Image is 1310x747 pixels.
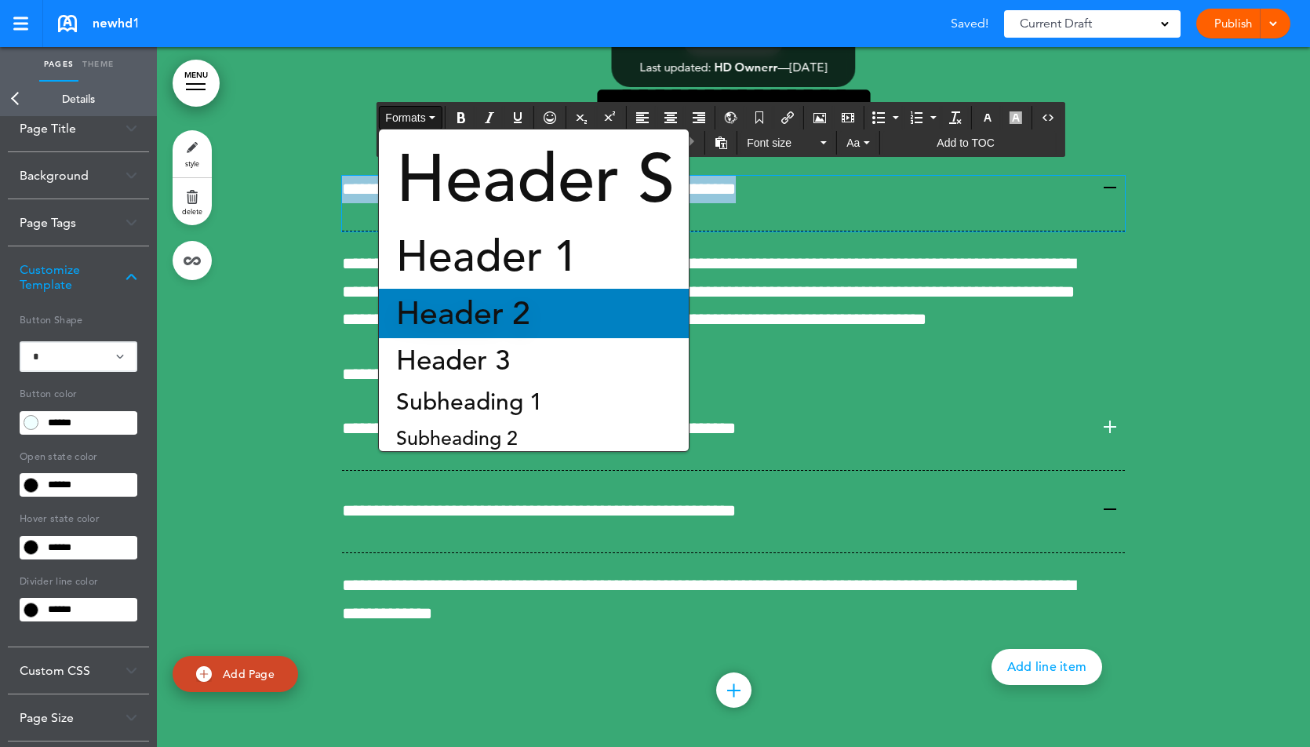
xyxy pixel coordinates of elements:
[640,61,828,73] div: —
[8,246,149,308] div: Customize Template
[708,131,734,155] div: Paste as text
[746,106,773,129] div: Anchor
[395,293,532,333] span: Header 2
[78,47,118,82] a: Theme
[20,569,137,591] h5: Divider line color
[20,444,137,466] h5: Open state color
[629,106,656,129] div: Align left
[8,105,149,151] div: Page Title
[790,60,828,75] span: [DATE]
[806,106,833,129] div: Airmason image
[8,647,149,694] div: Custom CSS
[395,388,544,416] span: Subheading 1
[8,152,149,199] div: Background
[904,106,941,129] div: Numbered list
[835,106,861,129] div: Insert/edit media
[395,230,580,283] span: Header 1
[20,308,137,330] h5: Button Shape
[395,138,676,220] span: Header S
[126,273,137,282] img: arrow-down@2x.png
[715,60,778,75] span: HD Ownerr
[126,124,137,133] img: arrow-down@2x.png
[504,106,531,129] div: Underline
[126,218,137,227] img: arrow-down@2x.png
[39,47,78,82] a: Pages
[657,106,684,129] div: Align center
[686,106,712,129] div: Align right
[8,694,149,741] div: Page Size
[937,137,994,149] span: Add to TOC
[196,666,212,682] img: add.svg
[1208,9,1257,38] a: Publish
[597,106,624,129] div: Superscript
[718,106,744,129] div: Insert/Edit global anchor link
[395,426,519,450] span: Subheading 2
[20,506,137,528] h5: Hover state color
[173,178,212,225] a: delete
[1020,13,1092,35] span: Current Draft
[182,206,202,216] span: delete
[173,656,298,693] a: Add Page
[747,135,817,151] span: Font size
[173,130,212,177] a: style
[173,60,220,107] a: MENU
[1035,106,1061,129] div: Source code
[126,713,137,722] img: arrow-down@2x.png
[951,17,988,30] span: Saved!
[942,106,969,129] div: Clear formatting
[20,381,137,403] h5: Button color
[569,106,595,129] div: Subscript
[126,666,137,675] img: arrow-down@2x.png
[93,15,140,32] span: newhd1
[476,106,503,129] div: Italic
[223,667,275,681] span: Add Page
[126,171,137,180] img: arrow-down@2x.png
[846,137,860,149] span: Aa
[385,111,425,124] span: Formats
[774,106,801,129] div: Insert/edit airmason link
[867,106,903,129] div: Bullet list
[448,106,475,129] div: Bold
[185,159,199,168] span: style
[640,60,711,75] span: Last updated:
[992,649,1103,685] a: Add line item
[395,344,511,377] span: Header 3
[8,199,149,246] div: Page Tags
